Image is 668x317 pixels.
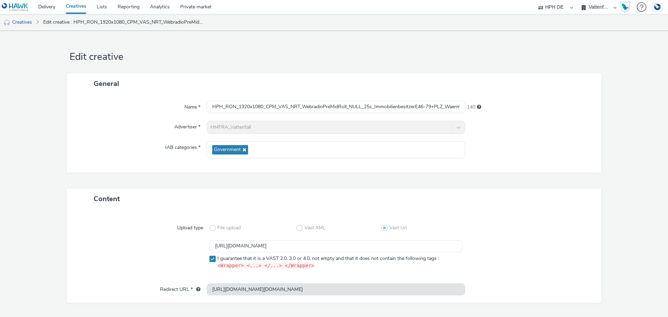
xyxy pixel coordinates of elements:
[207,283,465,295] input: url...
[217,263,314,268] code: <Wrapper> <...> </...> </Wrapper>
[174,222,206,231] label: Upload type
[94,79,119,88] span: General
[217,255,439,270] span: I guarantee that it is a VAST 2.0, 3.0 or 4.0, not empty and that it does not contain the followi...
[217,224,241,231] span: File upload
[40,14,207,31] a: Edit creative : HPH_RON_1920x1080_CPM_VAS_NRT_WebradioPreMidRoll_NULL_25s_ImmobilienbesitzerE46-7...
[67,50,601,64] h1: Edit creative
[2,3,29,11] img: undefined Logo
[652,1,662,13] img: Account DE
[172,121,203,130] label: Advertiser *
[182,101,203,111] label: Name *
[304,224,326,231] span: Vast XML
[207,101,465,113] input: Name
[389,224,407,231] span: Vast Url
[3,19,10,26] img: audio
[477,104,481,111] div: Maximum 255 characters
[209,240,462,252] input: Vast URL
[162,141,203,151] label: IAB categories *
[620,1,630,13] img: Hawk Academy
[214,147,241,153] span: Government
[157,283,203,293] label: Redirect URL *
[467,104,475,111] span: 140
[94,194,120,204] span: Content
[193,286,200,293] div: URL will be used as a validation URL with some SSPs and it will be the redirection URL of your cr...
[620,1,633,13] a: Hawk Academy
